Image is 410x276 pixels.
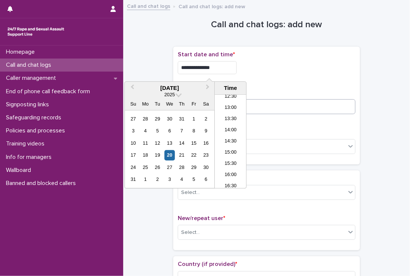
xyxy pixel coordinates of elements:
div: Choose Tuesday, August 12th, 2025 [152,138,162,148]
span: Country (if provided) [178,261,237,267]
div: Choose Saturday, August 16th, 2025 [201,138,211,148]
div: Choose Wednesday, August 13th, 2025 [165,138,175,148]
div: Choose Friday, August 1st, 2025 [189,114,199,124]
div: Select... [181,189,200,197]
a: Call and chat logs [127,1,170,10]
div: Choose Monday, July 28th, 2025 [140,114,150,124]
img: rhQMoQhaT3yELyF149Cw [6,24,66,39]
div: Su [128,99,138,109]
p: End of phone call feedback form [3,88,96,95]
li: 13:00 [215,103,246,114]
div: Choose Monday, August 4th, 2025 [140,126,150,136]
div: Choose Thursday, July 31st, 2025 [177,114,187,124]
div: Choose Friday, August 22nd, 2025 [189,150,199,160]
div: Choose Monday, September 1st, 2025 [140,175,150,185]
p: Caller management [3,75,62,82]
p: Safeguarding records [3,114,67,121]
li: 15:30 [215,159,246,170]
div: Choose Wednesday, September 3rd, 2025 [165,175,175,185]
div: Choose Tuesday, July 29th, 2025 [152,114,162,124]
button: Previous Month [125,82,137,94]
p: Homepage [3,48,41,56]
div: Choose Saturday, August 23rd, 2025 [201,150,211,160]
span: New/repeat user [178,215,225,221]
p: Signposting links [3,101,55,108]
div: Choose Thursday, September 4th, 2025 [177,175,187,185]
div: Choose Saturday, August 2nd, 2025 [201,114,211,124]
div: Choose Monday, August 18th, 2025 [140,150,150,160]
div: Choose Saturday, September 6th, 2025 [201,175,211,185]
div: We [165,99,175,109]
div: Choose Friday, September 5th, 2025 [189,175,199,185]
div: Choose Wednesday, August 6th, 2025 [165,126,175,136]
div: Choose Tuesday, August 26th, 2025 [152,162,162,172]
div: Tu [152,99,162,109]
div: Choose Monday, August 25th, 2025 [140,162,150,172]
div: Choose Monday, August 11th, 2025 [140,138,150,148]
li: 16:00 [215,170,246,181]
div: Choose Wednesday, August 27th, 2025 [165,162,175,172]
div: Choose Friday, August 15th, 2025 [189,138,199,148]
div: Sa [201,99,211,109]
div: Choose Sunday, August 17th, 2025 [128,150,138,160]
li: 16:30 [215,181,246,192]
div: Choose Saturday, August 9th, 2025 [201,126,211,136]
div: Choose Wednesday, August 20th, 2025 [165,150,175,160]
div: Choose Wednesday, July 30th, 2025 [165,114,175,124]
div: [DATE] [125,85,214,91]
div: Choose Sunday, August 10th, 2025 [128,138,138,148]
div: Fr [189,99,199,109]
h1: Call and chat logs: add new [173,19,360,30]
li: 15:00 [215,147,246,159]
div: month 2025-08 [127,113,212,186]
div: Choose Thursday, August 7th, 2025 [177,126,187,136]
div: Time [217,85,244,91]
span: 2025 [164,92,175,98]
p: Banned and blocked callers [3,180,82,187]
div: Th [177,99,187,109]
div: Choose Sunday, July 27th, 2025 [128,114,138,124]
p: Call and chat logs: add new [178,2,245,10]
div: Choose Thursday, August 21st, 2025 [177,150,187,160]
div: Choose Friday, August 8th, 2025 [189,126,199,136]
p: Call and chat logs [3,62,57,69]
button: Next Month [202,82,214,94]
div: Choose Sunday, August 31st, 2025 [128,175,138,185]
p: Training videos [3,140,50,147]
div: Choose Saturday, August 30th, 2025 [201,162,211,172]
div: Choose Friday, August 29th, 2025 [189,162,199,172]
li: 13:30 [215,114,246,125]
div: Choose Thursday, August 28th, 2025 [177,162,187,172]
div: Choose Sunday, August 3rd, 2025 [128,126,138,136]
p: Policies and processes [3,127,71,134]
p: Info for managers [3,154,58,161]
div: Mo [140,99,150,109]
div: Select... [181,229,200,236]
div: Choose Sunday, August 24th, 2025 [128,162,138,172]
p: Wallboard [3,167,37,174]
li: 14:30 [215,136,246,147]
div: Choose Tuesday, August 5th, 2025 [152,126,162,136]
div: Choose Tuesday, August 19th, 2025 [152,150,162,160]
span: Start date and time [178,51,235,57]
div: Choose Tuesday, September 2nd, 2025 [152,175,162,185]
li: 14:00 [215,125,246,136]
li: 12:30 [215,91,246,103]
div: Choose Thursday, August 14th, 2025 [177,138,187,148]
